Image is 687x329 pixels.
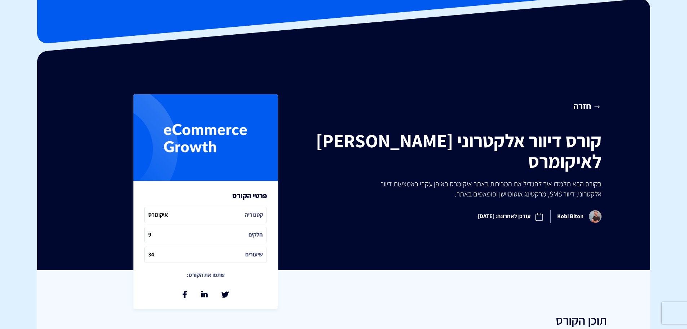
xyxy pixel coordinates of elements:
a: → חזרה [305,100,602,112]
span: Kobi Biton [550,210,602,223]
i: חלקים [248,231,263,239]
i: 34 [148,251,154,259]
h1: קורס דיוור אלקטרוני [PERSON_NAME] לאיקומרס [305,130,602,172]
p: שתפו את הקורס: [187,270,225,280]
span: עודכן לאחרונה: [DATE] [471,206,550,227]
h3: פרטי הקורס [232,192,267,200]
p: בקורס הבא תלמדו איך להגדיל את המכירות באתר איקומרס באופן עקבי באמצעות דיוור אלקטרוני, דיוור SMS, ... [364,179,601,199]
h2: תוכן הקורס [326,313,607,327]
i: 9 [148,231,151,239]
a: שתף בלינקאדין [201,291,208,298]
i: איקומרס [148,211,168,219]
a: שתף בטוויטר [221,291,229,298]
i: שיעורים [245,251,263,259]
i: קטגוריה [245,211,263,219]
a: שתף בפייסבוק [182,291,187,298]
